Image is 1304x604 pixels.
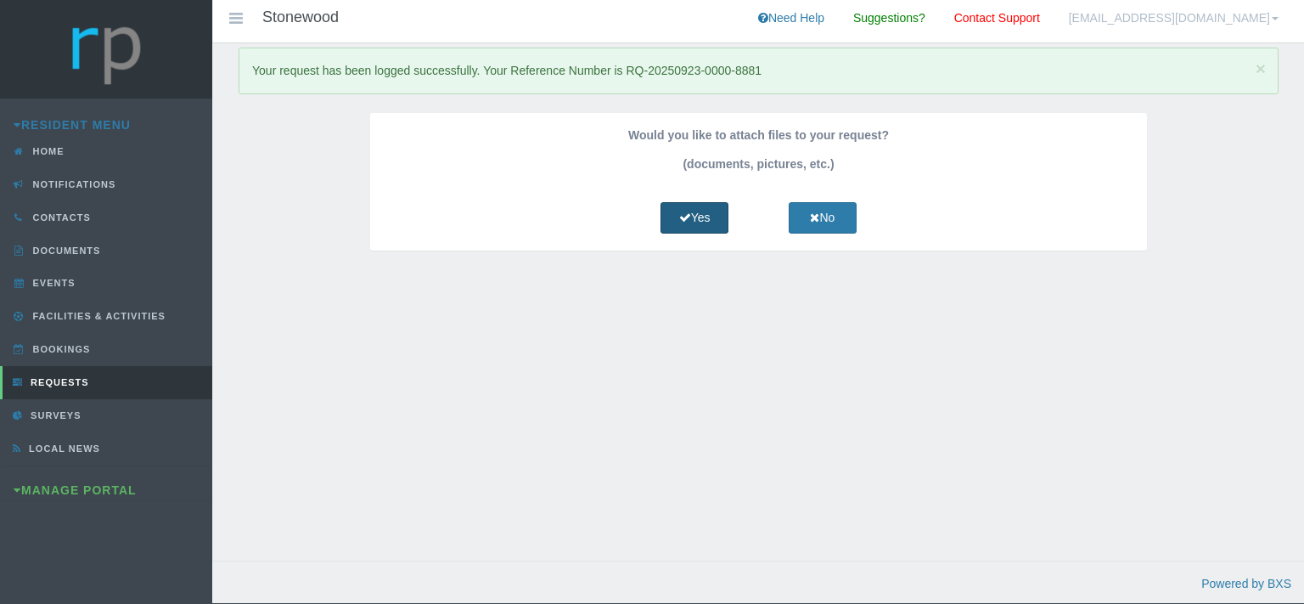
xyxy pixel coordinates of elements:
[1256,59,1266,78] span: ×
[29,278,76,288] span: Events
[789,202,857,234] a: No
[628,128,889,142] b: Would you like to attach files to your request?
[14,118,131,132] a: Resident Menu
[29,146,65,156] span: Home
[29,179,116,189] span: Notifications
[29,212,91,223] span: Contacts
[1256,59,1266,77] button: Close
[1201,577,1291,590] a: Powered by BXS
[26,377,89,387] span: Requests
[29,311,166,321] span: Facilities & Activities
[29,246,101,256] span: Documents
[14,483,137,497] a: Manage Portal
[29,344,91,354] span: Bookings
[239,48,1279,94] div: Your request has been logged successfully. Your Reference Number is RQ-20250923-0000-8881
[660,202,728,234] a: Yes
[25,443,100,454] span: Local News
[26,410,81,421] span: Surveys
[262,9,339,26] h4: Stonewood
[683,157,834,171] b: (documents, pictures, etc.)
